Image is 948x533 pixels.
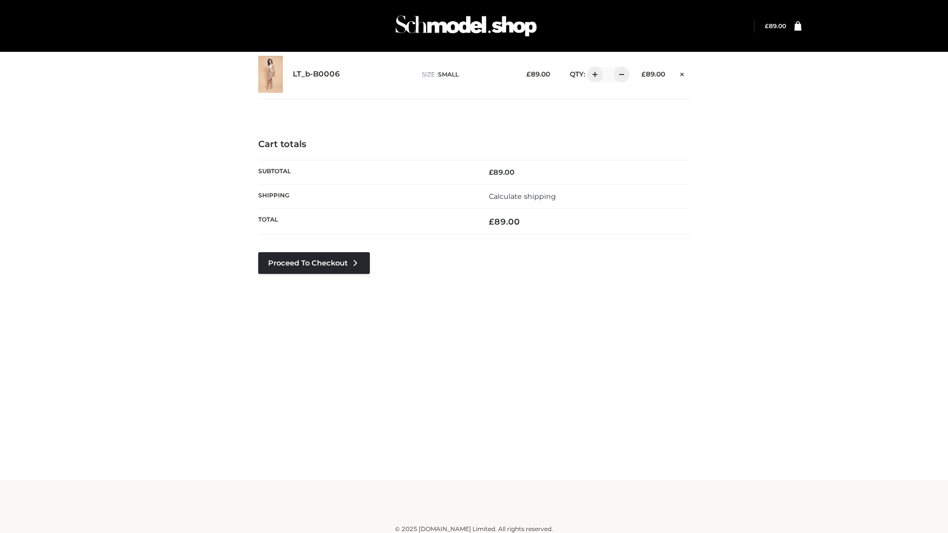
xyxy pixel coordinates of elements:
img: Schmodel Admin 964 [392,6,540,45]
bdi: 89.00 [526,70,550,78]
bdi: 89.00 [489,217,520,227]
a: Calculate shipping [489,192,556,201]
span: £ [489,168,493,177]
th: Shipping [258,184,474,208]
th: Total [258,209,474,235]
span: £ [526,70,531,78]
span: £ [489,217,494,227]
bdi: 89.00 [489,168,514,177]
a: LT_b-B0006 [293,70,340,79]
th: Subtotal [258,160,474,184]
bdi: 89.00 [765,22,786,30]
span: £ [641,70,646,78]
p: size : [422,70,511,79]
a: Proceed to Checkout [258,252,370,274]
a: Remove this item [675,67,690,79]
a: £89.00 [765,22,786,30]
bdi: 89.00 [641,70,665,78]
span: SMALL [438,71,459,78]
h4: Cart totals [258,139,690,150]
span: £ [765,22,769,30]
div: QTY: [560,67,626,82]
